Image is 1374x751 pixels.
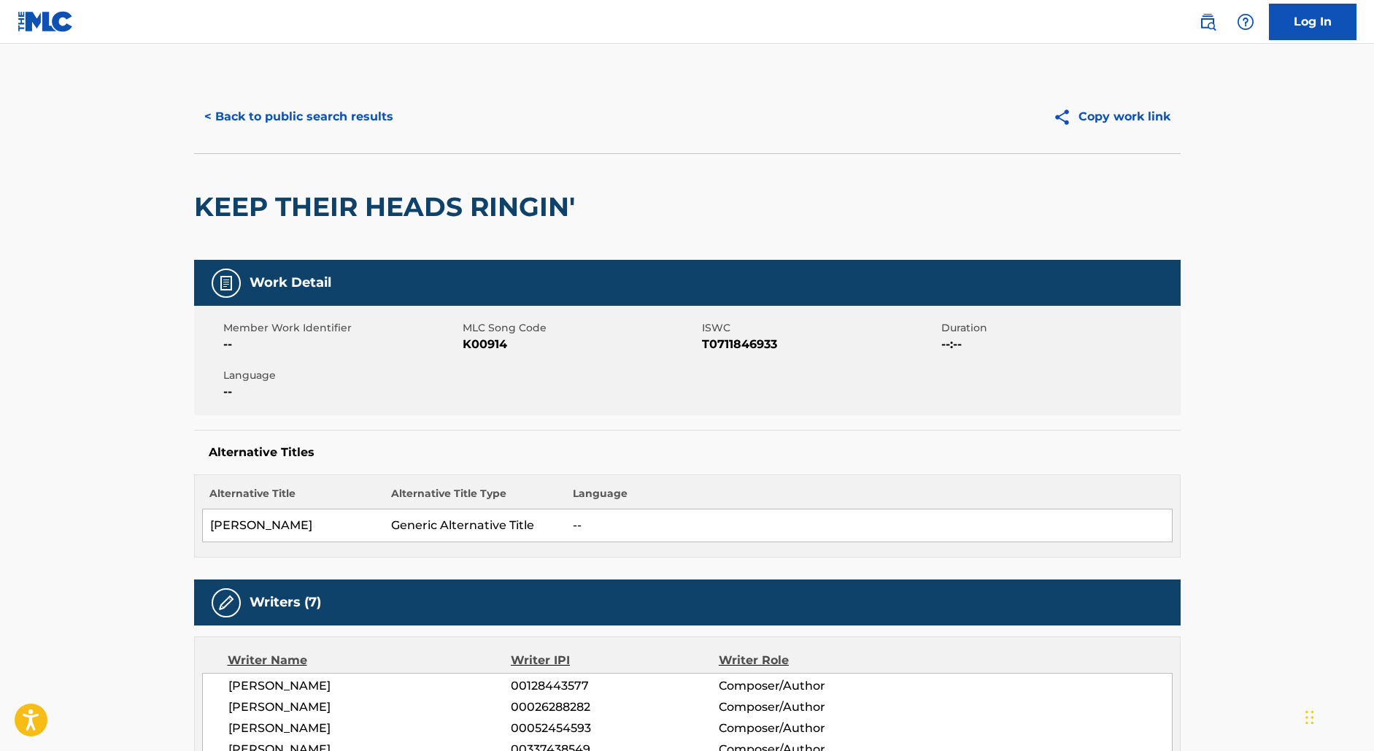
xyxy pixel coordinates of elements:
[223,320,459,336] span: Member Work Identifier
[719,720,908,737] span: Composer/Author
[463,336,698,353] span: K00914
[1193,7,1222,36] a: Public Search
[202,486,384,509] th: Alternative Title
[202,509,384,542] td: [PERSON_NAME]
[702,336,938,353] span: T0711846933
[566,486,1172,509] th: Language
[228,720,512,737] span: [PERSON_NAME]
[194,190,582,223] h2: KEEP THEIR HEADS RINGIN'
[217,274,235,292] img: Work Detail
[941,320,1177,336] span: Duration
[18,11,74,32] img: MLC Logo
[250,274,331,291] h5: Work Detail
[511,720,718,737] span: 00052454593
[941,336,1177,353] span: --:--
[511,677,718,695] span: 00128443577
[209,445,1166,460] h5: Alternative Titles
[228,677,512,695] span: [PERSON_NAME]
[719,652,908,669] div: Writer Role
[719,698,908,716] span: Composer/Author
[384,509,566,542] td: Generic Alternative Title
[223,383,459,401] span: --
[511,652,719,669] div: Writer IPI
[702,320,938,336] span: ISWC
[217,594,235,612] img: Writers
[1301,681,1374,751] iframe: Chat Widget
[463,320,698,336] span: MLC Song Code
[566,509,1172,542] td: --
[1305,696,1314,739] div: Drag
[228,652,512,669] div: Writer Name
[194,99,404,135] button: < Back to public search results
[1053,108,1078,126] img: Copy work link
[223,336,459,353] span: --
[1237,13,1254,31] img: help
[1231,7,1260,36] div: Help
[384,486,566,509] th: Alternative Title Type
[223,368,459,383] span: Language
[250,594,321,611] h5: Writers (7)
[511,698,718,716] span: 00026288282
[1199,13,1216,31] img: search
[719,677,908,695] span: Composer/Author
[1269,4,1356,40] a: Log In
[1043,99,1181,135] button: Copy work link
[228,698,512,716] span: [PERSON_NAME]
